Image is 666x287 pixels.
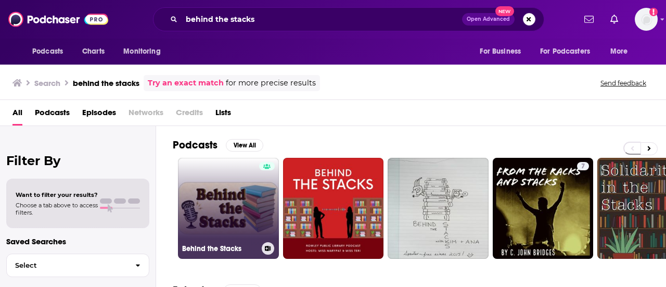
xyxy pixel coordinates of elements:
[480,44,521,59] span: For Business
[493,158,594,259] a: 7
[173,139,217,152] h2: Podcasts
[577,162,589,170] a: 7
[176,104,203,126] span: Credits
[226,77,316,89] span: for more precise results
[467,17,510,22] span: Open Advanced
[8,9,108,29] img: Podchaser - Follow, Share and Rate Podcasts
[581,161,585,172] span: 7
[82,104,116,126] a: Episodes
[215,104,231,126] a: Lists
[603,42,641,61] button: open menu
[472,42,534,61] button: open menu
[148,77,224,89] a: Try an exact match
[16,191,98,198] span: Want to filter your results?
[116,42,174,61] button: open menu
[82,44,105,59] span: Charts
[540,44,590,59] span: For Podcasters
[75,42,111,61] a: Charts
[153,7,544,31] div: Search podcasts, credits, & more...
[580,10,598,28] a: Show notifications dropdown
[129,104,163,126] span: Networks
[34,78,60,88] h3: Search
[462,13,515,26] button: Open AdvancedNew
[73,78,139,88] h3: behind the stacks
[173,139,263,152] a: PodcastsView All
[16,202,98,216] span: Choose a tab above to access filters.
[7,262,127,269] span: Select
[178,158,279,259] a: Behind the Stacks
[6,236,149,246] p: Saved Searches
[606,10,622,28] a: Show notifications dropdown
[635,8,658,31] span: Logged in as AtriaBooks
[635,8,658,31] img: User Profile
[182,11,462,28] input: Search podcasts, credits, & more...
[6,254,149,277] button: Select
[649,8,658,16] svg: Add a profile image
[610,44,628,59] span: More
[25,42,76,61] button: open menu
[35,104,70,126] a: Podcasts
[533,42,605,61] button: open menu
[6,153,149,168] h2: Filter By
[495,6,514,16] span: New
[123,44,160,59] span: Monitoring
[182,244,258,253] h3: Behind the Stacks
[226,139,263,152] button: View All
[597,79,649,88] button: Send feedback
[635,8,658,31] button: Show profile menu
[32,44,63,59] span: Podcasts
[12,104,22,126] a: All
